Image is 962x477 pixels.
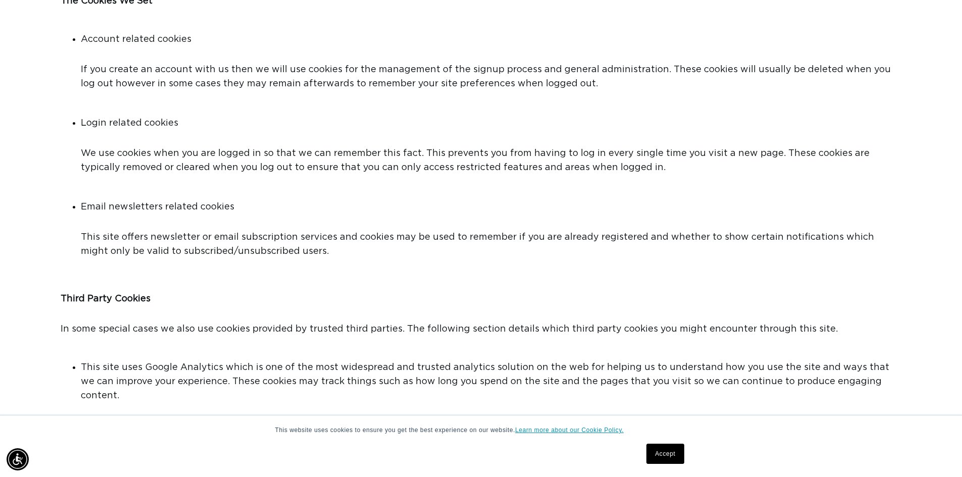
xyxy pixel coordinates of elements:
[61,294,150,303] strong: Third Party Cookies
[912,429,962,477] iframe: Chat Widget
[81,63,901,107] p: If you create an account with us then we will use cookies for the management of the signup proces...
[81,146,901,191] p: We use cookies when you are logged in so that we can remember this fact. This prevents you from h...
[81,200,901,230] p: Email newsletters related cookies
[81,230,901,275] p: This site offers newsletter or email subscription services and cookies may be used to remember if...
[7,448,29,470] div: Accessibility Menu
[61,322,901,352] p: In some special cases we also use cookies provided by trusted third parties. The following sectio...
[81,360,901,419] p: This site uses Google Analytics which is one of the most widespread and trusted analytics solutio...
[275,426,687,435] p: This website uses cookies to ensure you get the best experience on our website.
[81,116,901,146] p: Login related cookies
[81,32,901,63] p: Account related cookies
[515,427,624,434] a: Learn more about our Cookie Policy.
[646,444,684,464] a: Accept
